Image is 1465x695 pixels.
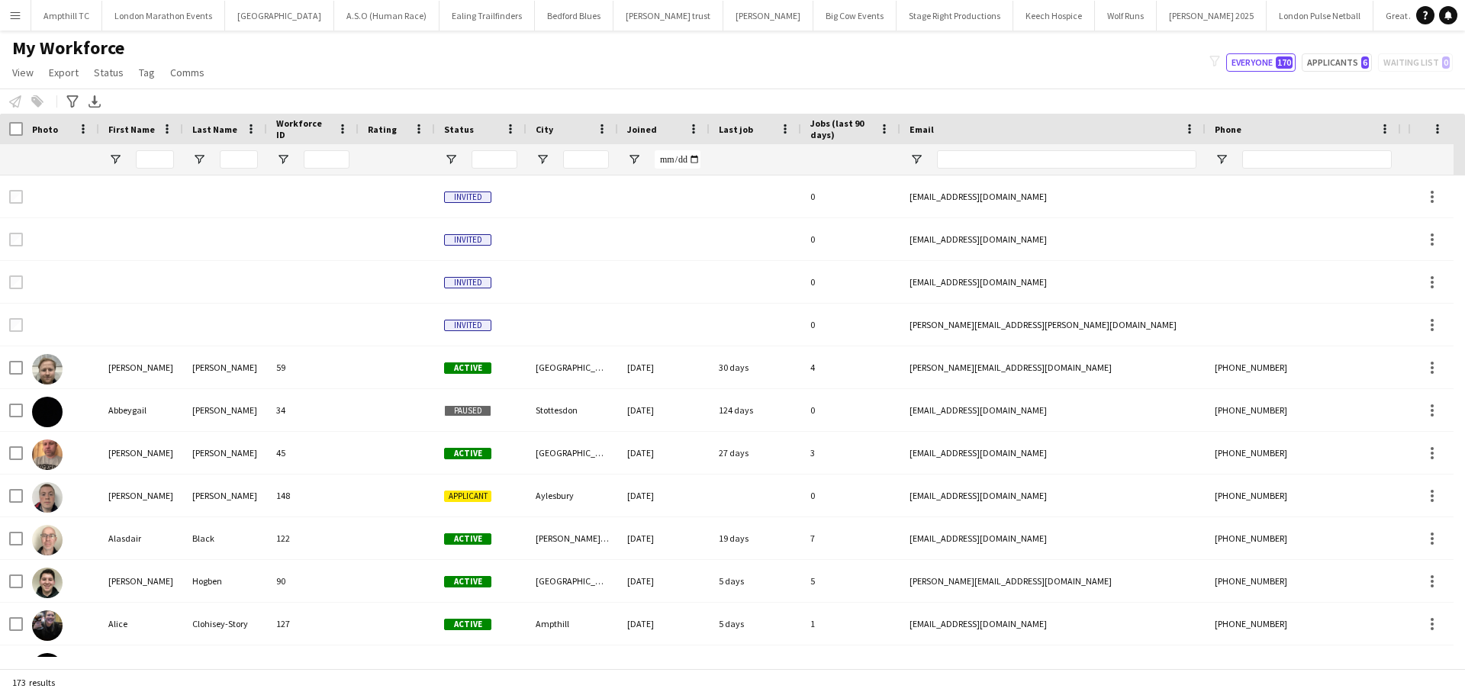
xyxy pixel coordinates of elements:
div: 59 [267,346,359,388]
span: Active [444,448,491,459]
div: [PERSON_NAME][EMAIL_ADDRESS][PERSON_NAME][DOMAIN_NAME] [900,304,1206,346]
div: 30 days [710,346,801,388]
div: Alice [99,603,183,645]
span: Status [444,124,474,135]
button: Stage Right Productions [897,1,1013,31]
span: Active [444,619,491,630]
div: [EMAIL_ADDRESS][DOMAIN_NAME] [900,517,1206,559]
div: [EMAIL_ADDRESS][DOMAIN_NAME] [900,175,1206,217]
span: Export [49,66,79,79]
a: Tag [133,63,161,82]
div: [PERSON_NAME] [183,346,267,388]
div: 0 [801,475,900,516]
div: 7 [801,517,900,559]
button: Open Filter Menu [1215,153,1228,166]
div: [EMAIL_ADDRESS][DOMAIN_NAME] [900,603,1206,645]
div: 27 days [710,432,801,474]
div: Great Horwood, [GEOGRAPHIC_DATA] [526,645,618,687]
button: Wolf Runs [1095,1,1157,31]
div: [EMAIL_ADDRESS][DOMAIN_NAME] [900,389,1206,431]
input: City Filter Input [563,150,609,169]
span: Active [444,533,491,545]
div: [EMAIL_ADDRESS][DOMAIN_NAME] [900,475,1206,516]
div: [DATE] [618,389,710,431]
input: Row Selection is disabled for this row (unchecked) [9,190,23,204]
div: [PHONE_NUMBER] [1206,560,1401,602]
span: 6 [1361,56,1369,69]
button: Open Filter Menu [108,153,122,166]
span: Invited [444,191,491,203]
button: Open Filter Menu [444,153,458,166]
div: 0 [801,389,900,431]
button: A.S.O (Human Race) [334,1,439,31]
button: [PERSON_NAME] 2025 [1157,1,1267,31]
div: 1 [801,603,900,645]
span: View [12,66,34,79]
span: Last job [719,124,753,135]
div: 5 days [710,560,801,602]
button: Keech Hospice [1013,1,1095,31]
span: Workforce ID [276,117,331,140]
span: Rating [368,124,397,135]
div: [PERSON_NAME] [183,475,267,516]
button: Applicants6 [1302,53,1372,72]
span: Last Name [192,124,237,135]
app-action-btn: Export XLSX [85,92,104,111]
div: [PHONE_NUMBER] [1206,389,1401,431]
div: Clohisey-Story [183,603,267,645]
app-action-btn: Advanced filters [63,92,82,111]
button: Everyone170 [1226,53,1296,72]
span: Jobs (last 90 days) [810,117,873,140]
img: Alasdair Black [32,525,63,555]
div: 0 [801,304,900,346]
div: [PERSON_NAME] [99,560,183,602]
img: Alice Little [32,653,63,684]
input: Workforce ID Filter Input [304,150,349,169]
div: 19 days [710,517,801,559]
div: Ampthill [526,603,618,645]
span: Active [444,362,491,374]
img: Aidan Lynn [32,482,63,513]
button: [PERSON_NAME] [723,1,813,31]
img: Alex Hogben [32,568,63,598]
div: [PERSON_NAME] [99,346,183,388]
div: [PERSON_NAME][GEOGRAPHIC_DATA] [526,517,618,559]
input: Phone Filter Input [1242,150,1392,169]
div: 45 [267,432,359,474]
div: [PERSON_NAME] [183,432,267,474]
div: Hogben [183,560,267,602]
div: 4 [801,346,900,388]
div: 0 [801,175,900,217]
input: Row Selection is disabled for this row (unchecked) [9,233,23,246]
div: [GEOGRAPHIC_DATA] [526,560,618,602]
div: 5 days [710,603,801,645]
button: Open Filter Menu [910,153,923,166]
div: [DATE] [618,603,710,645]
div: 0 [801,261,900,303]
img: Alice Clohisey-Story [32,610,63,641]
div: 0 [801,218,900,260]
button: London Marathon Events [102,1,225,31]
span: My Workforce [12,37,124,60]
button: [GEOGRAPHIC_DATA] [225,1,334,31]
input: Row Selection is disabled for this row (unchecked) [9,318,23,332]
div: 3 [801,432,900,474]
span: Comms [170,66,204,79]
a: Status [88,63,130,82]
div: [PERSON_NAME] [99,432,183,474]
button: London Pulse Netball [1267,1,1373,31]
input: Joined Filter Input [655,150,700,169]
span: Invited [444,277,491,288]
input: Email Filter Input [937,150,1196,169]
img: Abbeygail Sykes [32,397,63,427]
img: Aaron Clarke [32,354,63,385]
div: 90 [267,560,359,602]
div: Black [183,517,267,559]
span: Joined [627,124,657,135]
input: Row Selection is disabled for this row (unchecked) [9,275,23,289]
span: 170 [1276,56,1293,69]
div: [DATE] [618,475,710,516]
div: 98 [267,645,359,687]
span: Paused [444,405,491,417]
div: [EMAIL_ADDRESS][DOMAIN_NAME] [900,645,1206,687]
